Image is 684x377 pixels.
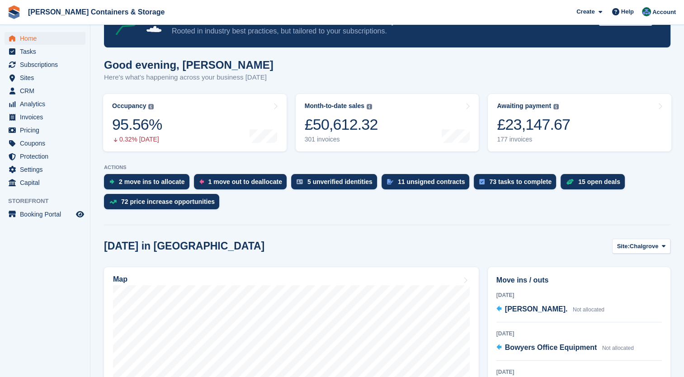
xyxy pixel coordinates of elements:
[5,111,85,123] a: menu
[387,179,393,184] img: contract_signature_icon-13c848040528278c33f63329250d36e43548de30e8caae1d1a13099fd9432cc5.svg
[496,304,604,316] a: [PERSON_NAME]. Not allocated
[104,240,264,252] h2: [DATE] in [GEOGRAPHIC_DATA]
[199,179,204,184] img: move_outs_to_deallocate_icon-f764333ba52eb49d3ac5e1228854f67142a1ed5810a6f6cc68b1a99e826820c5.svg
[20,163,74,176] span: Settings
[474,174,561,194] a: 73 tasks to complete
[652,8,676,17] span: Account
[617,242,630,251] span: Site:
[104,59,274,71] h1: Good evening, [PERSON_NAME]
[172,26,591,36] p: Rooted in industry best practices, but tailored to your subscriptions.
[208,178,282,185] div: 1 move out to deallocate
[488,94,671,151] a: Awaiting payment £23,147.67 177 invoices
[305,115,378,134] div: £50,612.32
[20,150,74,163] span: Protection
[367,104,372,109] img: icon-info-grey-7440780725fd019a000dd9b08b2336e03edf1995a4989e88bcd33f0948082b44.svg
[496,342,634,354] a: Bowyers Office Equipment Not allocated
[20,124,74,137] span: Pricing
[5,45,85,58] a: menu
[109,200,117,204] img: price_increase_opportunities-93ffe204e8149a01c8c9dc8f82e8f89637d9d84a8eef4429ea346261dce0b2c0.svg
[20,32,74,45] span: Home
[5,150,85,163] a: menu
[497,136,570,143] div: 177 invoices
[20,111,74,123] span: Invoices
[496,275,662,286] h2: Move ins / outs
[20,208,74,221] span: Booking Portal
[382,174,474,194] a: 11 unsigned contracts
[398,178,465,185] div: 11 unsigned contracts
[20,58,74,71] span: Subscriptions
[5,137,85,150] a: menu
[20,71,74,84] span: Sites
[497,115,570,134] div: £23,147.67
[104,174,194,194] a: 2 move ins to allocate
[112,115,162,134] div: 95.56%
[5,176,85,189] a: menu
[602,345,634,351] span: Not allocated
[5,163,85,176] a: menu
[112,102,146,110] div: Occupancy
[612,239,671,254] button: Site: Chalgrove
[20,85,74,97] span: CRM
[148,104,154,109] img: icon-info-grey-7440780725fd019a000dd9b08b2336e03edf1995a4989e88bcd33f0948082b44.svg
[305,102,364,110] div: Month-to-date sales
[297,179,303,184] img: verify_identity-adf6edd0f0f0b5bbfe63781bf79b02c33cf7c696d77639b501bdc392416b5a36.svg
[103,94,287,151] a: Occupancy 95.56% 0.32% [DATE]
[5,124,85,137] a: menu
[566,179,574,185] img: deal-1b604bf984904fb50ccaf53a9ad4b4a5d6e5aea283cecdc64d6e3604feb123c2.svg
[104,194,224,214] a: 72 price increase opportunities
[7,5,21,19] img: stora-icon-8386f47178a22dfd0bd8f6a31ec36ba5ce8667c1dd55bd0f319d3a0aa187defe.svg
[630,242,659,251] span: Chalgrove
[496,368,662,376] div: [DATE]
[5,58,85,71] a: menu
[5,85,85,97] a: menu
[75,209,85,220] a: Preview store
[20,176,74,189] span: Capital
[104,165,670,170] p: ACTIONS
[496,330,662,338] div: [DATE]
[5,32,85,45] a: menu
[505,344,597,351] span: Bowyers Office Equipment
[296,94,479,151] a: Month-to-date sales £50,612.32 301 invoices
[24,5,168,19] a: [PERSON_NAME] Containers & Storage
[496,291,662,299] div: [DATE]
[489,178,552,185] div: 73 tasks to complete
[8,197,90,206] span: Storefront
[104,72,274,83] p: Here's what's happening across your business [DATE]
[553,104,559,109] img: icon-info-grey-7440780725fd019a000dd9b08b2336e03edf1995a4989e88bcd33f0948082b44.svg
[5,71,85,84] a: menu
[621,7,634,16] span: Help
[194,174,291,194] a: 1 move out to deallocate
[578,178,620,185] div: 15 open deals
[109,179,114,184] img: move_ins_to_allocate_icon-fdf77a2bb77ea45bf5b3d319d69a93e2d87916cf1d5bf7949dd705db3b84f3ca.svg
[561,174,629,194] a: 15 open deals
[20,137,74,150] span: Coupons
[305,136,378,143] div: 301 invoices
[113,275,127,283] h2: Map
[291,174,382,194] a: 5 unverified identities
[573,306,604,313] span: Not allocated
[505,305,568,313] span: [PERSON_NAME].
[497,102,551,110] div: Awaiting payment
[20,98,74,110] span: Analytics
[307,178,373,185] div: 5 unverified identities
[112,136,162,143] div: 0.32% [DATE]
[20,45,74,58] span: Tasks
[576,7,594,16] span: Create
[119,178,185,185] div: 2 move ins to allocate
[5,98,85,110] a: menu
[5,208,85,221] a: menu
[121,198,215,205] div: 72 price increase opportunities
[479,179,485,184] img: task-75834270c22a3079a89374b754ae025e5fb1db73e45f91037f5363f120a921f8.svg
[642,7,651,16] img: Ricky Sanmarco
